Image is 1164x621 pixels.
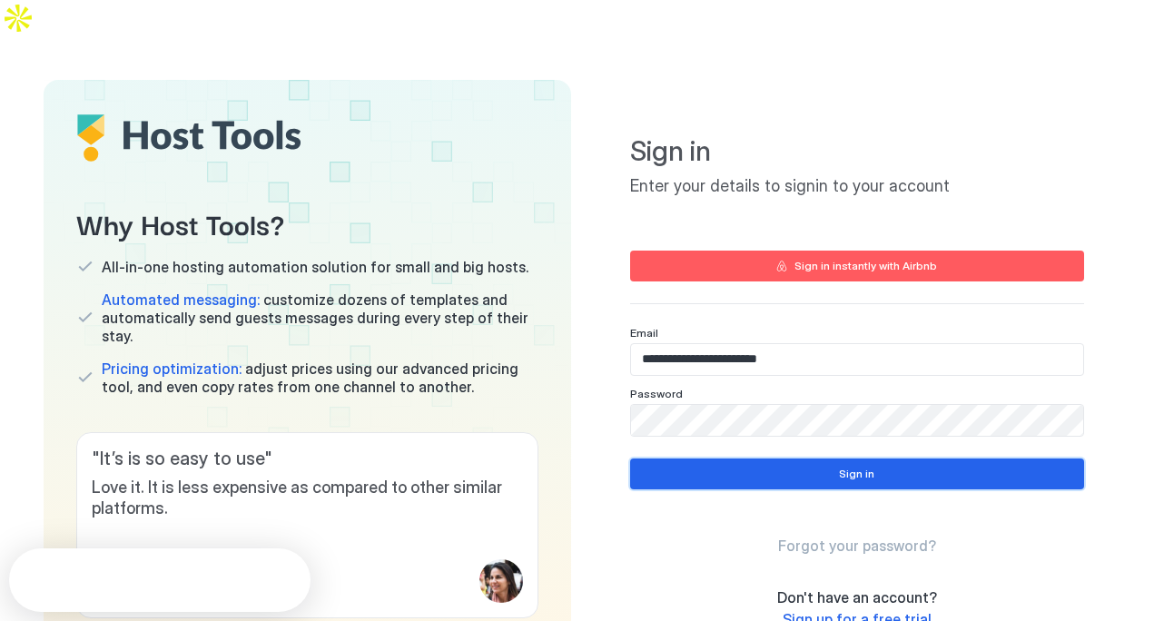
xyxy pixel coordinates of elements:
div: Sign in [839,466,874,482]
span: adjust prices using our advanced pricing tool, and even copy rates from one channel to another. [102,360,538,396]
span: " It’s is so easy to use " [92,448,523,470]
span: Why Host Tools? [76,202,538,243]
div: profile [479,559,523,603]
button: Sign in instantly with Airbnb [630,251,1084,281]
span: All-in-one hosting automation solution for small and big hosts. [102,258,528,276]
span: Automated messaging: [102,291,260,309]
input: Input Field [631,405,1083,436]
iframe: Intercom live chat [18,559,62,603]
span: Pricing optimization: [102,360,242,378]
input: Input Field [631,344,1083,375]
span: Sign in [630,134,1084,169]
span: Password [630,387,683,400]
iframe: Intercom live chat discovery launcher [9,548,311,612]
span: Forgot your password? [778,537,936,555]
span: Email [630,326,658,340]
button: Sign in [630,458,1084,489]
a: Forgot your password? [778,537,936,556]
span: Don't have an account? [777,588,937,606]
span: customize dozens of templates and automatically send guests messages during every step of their s... [102,291,538,345]
span: Love it. It is less expensive as compared to other similar platforms. [92,478,523,518]
div: Sign in instantly with Airbnb [794,258,937,274]
span: Enter your details to signin to your account [630,176,1084,197]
